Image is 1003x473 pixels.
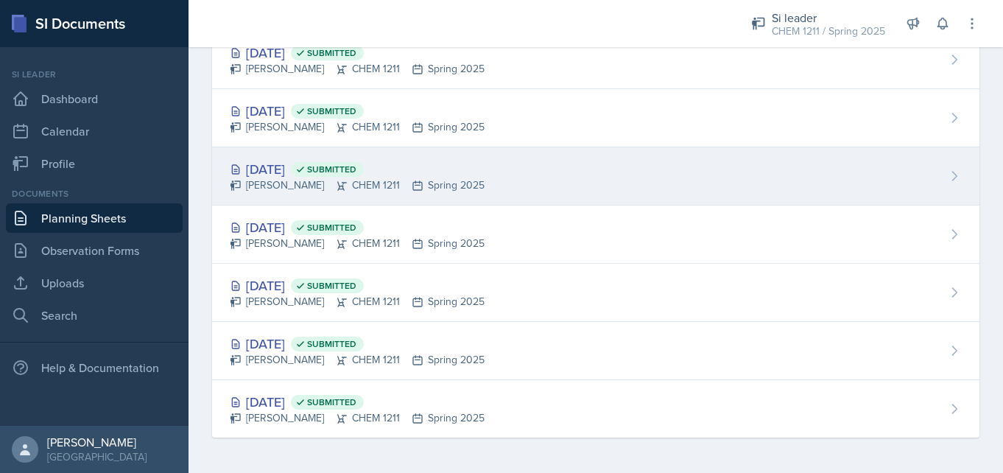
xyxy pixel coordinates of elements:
span: Submitted [307,280,356,292]
a: [DATE] Submitted [PERSON_NAME]CHEM 1211Spring 2025 [212,89,979,147]
div: [DATE] [230,101,485,121]
div: [GEOGRAPHIC_DATA] [47,449,147,464]
a: Dashboard [6,84,183,113]
div: Si leader [6,68,183,81]
div: [DATE] [230,217,485,237]
a: Observation Forms [6,236,183,265]
a: [DATE] Submitted [PERSON_NAME]CHEM 1211Spring 2025 [212,380,979,438]
a: [DATE] Submitted [PERSON_NAME]CHEM 1211Spring 2025 [212,147,979,206]
div: [DATE] [230,43,485,63]
a: Uploads [6,268,183,298]
a: Planning Sheets [6,203,183,233]
div: [PERSON_NAME] CHEM 1211 Spring 2025 [230,119,485,135]
a: [DATE] Submitted [PERSON_NAME]CHEM 1211Spring 2025 [212,322,979,380]
span: Submitted [307,396,356,408]
a: Profile [6,149,183,178]
div: [PERSON_NAME] CHEM 1211 Spring 2025 [230,410,485,426]
div: [DATE] [230,334,485,354]
div: [PERSON_NAME] CHEM 1211 Spring 2025 [230,61,485,77]
a: [DATE] Submitted [PERSON_NAME]CHEM 1211Spring 2025 [212,31,979,89]
span: Submitted [307,47,356,59]
span: Submitted [307,164,356,175]
span: Submitted [307,222,356,234]
a: [DATE] Submitted [PERSON_NAME]CHEM 1211Spring 2025 [212,264,979,322]
div: [PERSON_NAME] CHEM 1211 Spring 2025 [230,236,485,251]
span: Submitted [307,338,356,350]
div: Documents [6,187,183,200]
div: [DATE] [230,276,485,295]
div: [PERSON_NAME] CHEM 1211 Spring 2025 [230,352,485,368]
div: [DATE] [230,392,485,412]
div: [PERSON_NAME] [47,435,147,449]
div: Help & Documentation [6,353,183,382]
a: [DATE] Submitted [PERSON_NAME]CHEM 1211Spring 2025 [212,206,979,264]
div: [DATE] [230,159,485,179]
div: Si leader [772,9,885,27]
div: CHEM 1211 / Spring 2025 [772,24,885,39]
div: [PERSON_NAME] CHEM 1211 Spring 2025 [230,294,485,309]
span: Submitted [307,105,356,117]
a: Search [6,301,183,330]
div: [PERSON_NAME] CHEM 1211 Spring 2025 [230,178,485,193]
a: Calendar [6,116,183,146]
